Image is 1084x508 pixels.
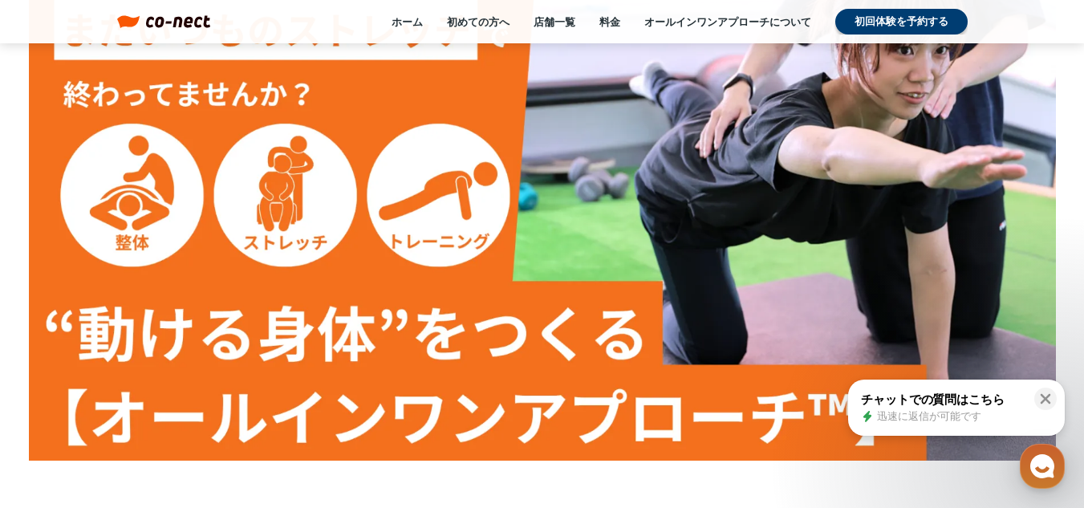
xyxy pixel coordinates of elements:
[106,375,207,415] a: チャット
[392,14,423,29] a: ホーム
[534,14,575,29] a: 店舗一覧
[599,14,620,29] a: 料金
[248,399,267,412] span: 設定
[5,375,106,415] a: ホーム
[41,399,70,412] span: ホーム
[207,375,308,415] a: 設定
[447,14,510,29] a: 初めての方へ
[644,14,811,29] a: オールインワンアプローチについて
[835,9,968,35] a: 初回体験を予約する
[137,400,176,412] span: チャット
